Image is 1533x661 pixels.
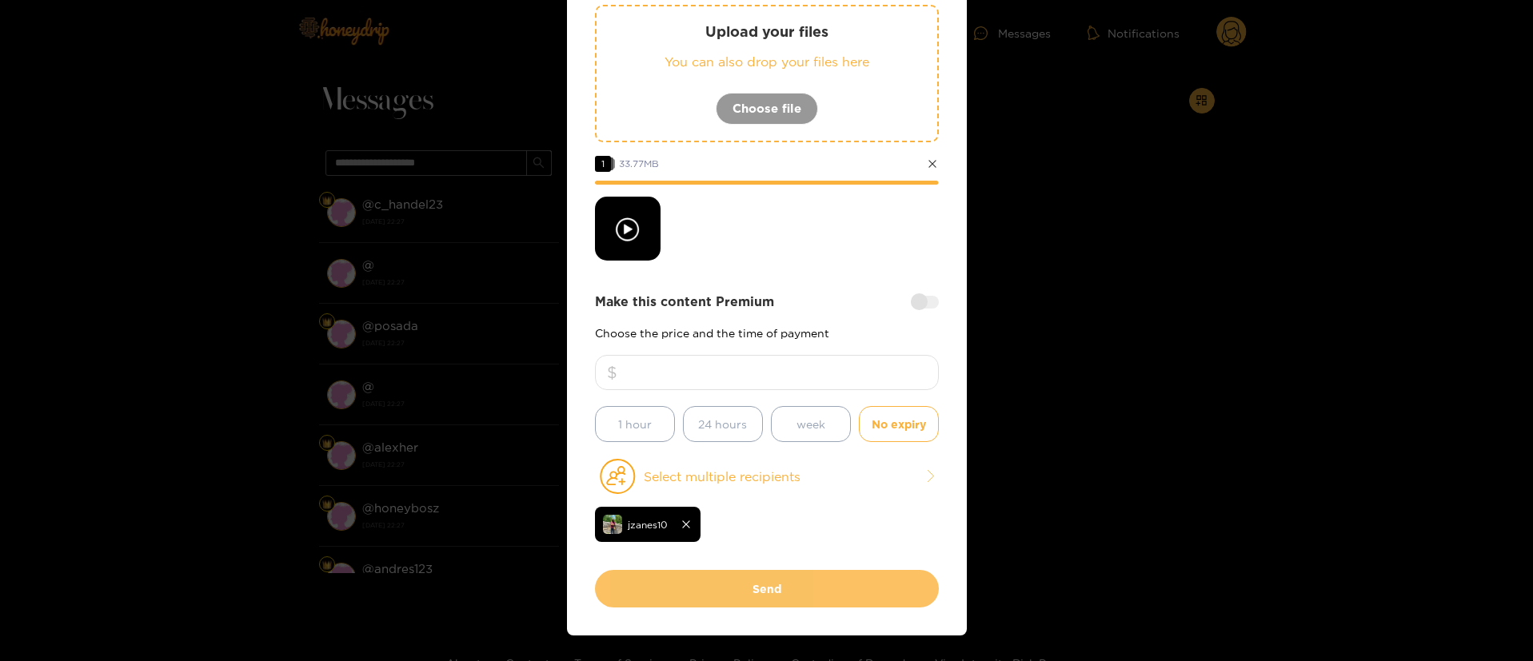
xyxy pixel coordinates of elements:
[595,570,939,607] button: Send
[595,156,611,172] span: 1
[872,415,926,433] span: No expiry
[629,53,905,71] p: You can also drop your files here
[619,158,659,169] span: 33.77 MB
[595,458,939,495] button: Select multiple recipients
[716,93,818,125] button: Choose file
[595,406,675,442] button: 1 hour
[618,415,652,433] span: 1 hour
[683,406,763,442] button: 24 hours
[629,22,905,41] p: Upload your files
[628,516,668,534] span: jzanes10
[603,515,622,534] img: y3lbc-6fc38bb7-d84e-4a22-86ae-7b8eb055153d.jpeg
[771,406,851,442] button: week
[698,415,747,433] span: 24 hours
[859,406,939,442] button: No expiry
[595,327,939,339] p: Choose the price and the time of payment
[595,293,774,311] strong: Make this content Premium
[796,415,825,433] span: week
